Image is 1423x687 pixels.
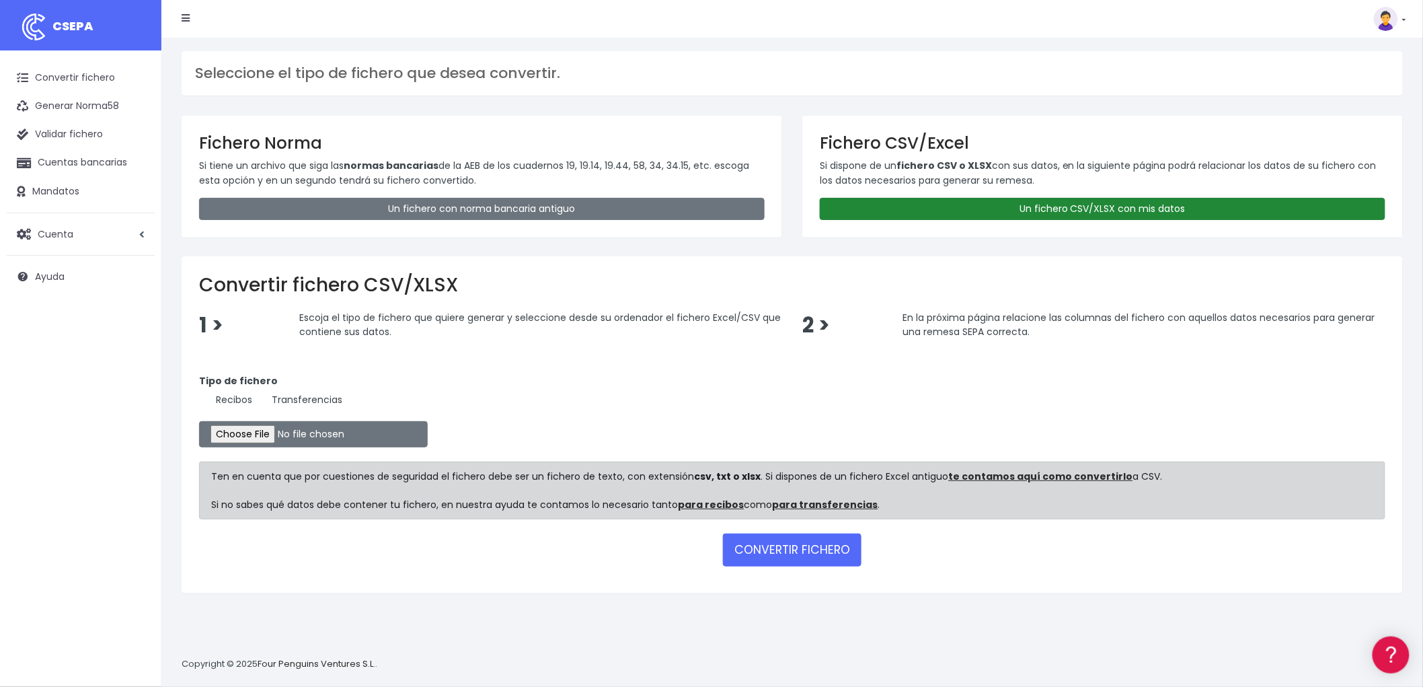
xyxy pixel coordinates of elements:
[679,498,744,511] a: para recibos
[896,159,992,172] strong: fichero CSV o XLSX
[13,191,256,212] a: Problemas habituales
[820,133,1385,153] h3: Fichero CSV/Excel
[7,149,155,177] a: Cuentas bancarias
[258,657,375,670] a: Four Penguins Ventures S.L.
[7,120,155,149] a: Validar fichero
[182,657,377,672] p: Copyright © 2025 .
[13,289,256,310] a: General
[7,64,155,92] a: Convertir fichero
[13,233,256,254] a: Perfiles de empresas
[35,270,65,283] span: Ayuda
[13,114,256,135] a: Información general
[7,262,155,291] a: Ayuda
[199,393,252,407] label: Recibos
[13,360,256,384] button: Contáctanos
[195,65,1389,82] h3: Seleccione el tipo de fichero que desea convertir.
[38,227,73,240] span: Cuenta
[185,388,259,400] a: POWERED BY ENCHANT
[7,92,155,120] a: Generar Norma58
[199,158,765,188] p: Si tiene un archivo que siga las de la AEB de los cuadernos 19, 19.14, 19.44, 58, 34, 34.15, etc....
[7,220,155,248] a: Cuenta
[13,344,256,365] a: API
[723,534,861,566] button: CONVERTIR FICHERO
[199,311,223,340] span: 1 >
[344,159,438,172] strong: normas bancarias
[255,393,342,407] label: Transferencias
[199,133,765,153] h3: Fichero Norma
[949,470,1133,483] a: te contamos aquí como convertirlo
[13,170,256,191] a: Formatos
[199,374,278,388] strong: Tipo de fichero
[773,498,878,511] a: para transferencias
[199,274,1385,297] h2: Convertir fichero CSV/XLSX
[802,311,830,340] span: 2 >
[820,158,1385,188] p: Si dispone de un con sus datos, en la siguiente página podrá relacionar los datos de su fichero c...
[17,10,50,44] img: logo
[13,212,256,233] a: Videotutoriales
[695,470,761,483] strong: csv, txt o xlsx
[199,198,765,220] a: Un fichero con norma bancaria antiguo
[1374,7,1398,31] img: profile
[13,94,256,106] div: Información general
[13,149,256,161] div: Convertir ficheros
[7,178,155,206] a: Mandatos
[13,267,256,280] div: Facturación
[902,311,1375,339] span: En la próxima página relacione las columnas del fichero con aquellos datos necesarios para genera...
[52,17,93,34] span: CSEPA
[820,198,1385,220] a: Un fichero CSV/XLSX con mis datos
[13,323,256,336] div: Programadores
[299,311,781,339] span: Escoja el tipo de fichero que quiere generar y seleccione desde su ordenador el fichero Excel/CSV...
[199,462,1385,519] div: Ten en cuenta que por cuestiones de seguridad el fichero debe ser un fichero de texto, con extens...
